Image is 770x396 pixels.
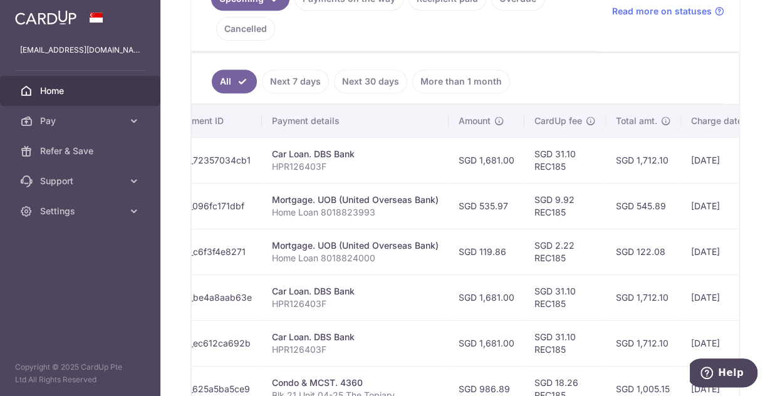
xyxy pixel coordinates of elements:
[272,148,439,160] div: Car Loan. DBS Bank
[166,274,262,320] td: txn_be4a8aab63e
[681,274,766,320] td: [DATE]
[272,194,439,206] div: Mortgage. UOB (United Overseas Bank)
[606,320,681,366] td: SGD 1,712.10
[272,285,439,298] div: Car Loan. DBS Bank
[449,183,524,229] td: SGD 535.97
[166,320,262,366] td: txn_ec612ca692b
[534,115,582,127] span: CardUp fee
[612,5,724,18] a: Read more on statuses
[616,115,657,127] span: Total amt.
[681,183,766,229] td: [DATE]
[40,115,123,127] span: Pay
[334,70,407,93] a: Next 30 days
[606,137,681,183] td: SGD 1,712.10
[272,206,439,219] p: Home Loan 8018823993
[15,10,76,25] img: CardUp
[449,320,524,366] td: SGD 1,681.00
[166,183,262,229] td: txn_096fc171dbf
[20,44,140,56] p: [EMAIL_ADDRESS][DOMAIN_NAME]
[681,137,766,183] td: [DATE]
[28,9,54,20] span: Help
[524,183,606,229] td: SGD 9.92 REC185
[40,145,123,157] span: Refer & Save
[40,175,123,187] span: Support
[606,183,681,229] td: SGD 545.89
[612,5,712,18] span: Read more on statuses
[272,239,439,252] div: Mortgage. UOB (United Overseas Bank)
[449,229,524,274] td: SGD 119.86
[272,160,439,173] p: HPR126403F
[262,70,329,93] a: Next 7 days
[459,115,491,127] span: Amount
[524,137,606,183] td: SGD 31.10 REC185
[272,331,439,343] div: Car Loan. DBS Bank
[449,274,524,320] td: SGD 1,681.00
[524,320,606,366] td: SGD 31.10 REC185
[216,17,275,41] a: Cancelled
[212,70,257,93] a: All
[691,115,742,127] span: Charge date
[524,229,606,274] td: SGD 2.22 REC185
[272,298,439,310] p: HPR126403F
[166,137,262,183] td: txn_72357034cb1
[272,377,439,389] div: Condo & MCST. 4360
[690,358,757,390] iframe: Opens a widget where you can find more information
[606,274,681,320] td: SGD 1,712.10
[524,274,606,320] td: SGD 31.10 REC185
[449,137,524,183] td: SGD 1,681.00
[681,320,766,366] td: [DATE]
[272,252,439,264] p: Home Loan 8018824000
[606,229,681,274] td: SGD 122.08
[166,229,262,274] td: txn_c6f3f4e8271
[40,205,123,217] span: Settings
[681,229,766,274] td: [DATE]
[166,105,262,137] th: Payment ID
[412,70,510,93] a: More than 1 month
[272,343,439,356] p: HPR126403F
[262,105,449,137] th: Payment details
[40,85,123,97] span: Home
